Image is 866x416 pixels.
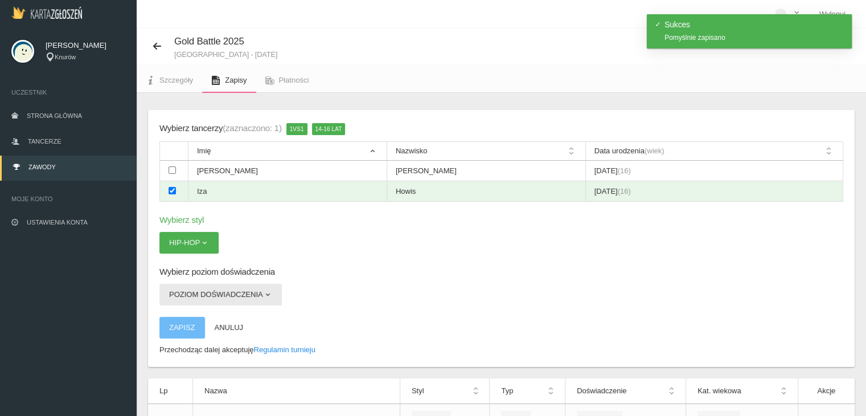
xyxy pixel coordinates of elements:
span: Zawody [28,164,56,170]
div: Wybierz tancerzy [159,121,282,136]
span: (16) [618,187,631,195]
th: Lp [148,378,192,404]
a: Zapisy [202,68,256,93]
span: Szczegóły [159,76,193,84]
div: Knurów [46,52,125,62]
h6: Wybierz poziom doświadczenia [159,265,843,278]
h6: Wybierz styl [159,213,843,226]
th: Nazwa [192,378,400,404]
button: Zapisz [159,317,205,338]
th: Akcje [798,378,855,404]
button: Hip-hop [159,232,219,254]
button: Anuluj [205,317,253,338]
span: (16) [618,166,631,175]
img: Logo [11,6,82,19]
a: Płatności [256,68,318,93]
th: Kat. wiekowa [686,378,798,404]
small: [GEOGRAPHIC_DATA] - [DATE] [174,51,277,58]
a: Szczegóły [137,68,202,93]
span: Zapisy [225,76,247,84]
span: (wiek) [645,146,664,155]
span: Ustawienia konta [27,219,88,226]
img: svg [11,40,34,63]
span: Uczestnik [11,87,125,98]
span: [PERSON_NAME] [46,40,125,51]
button: Poziom doświadczenia [159,284,282,305]
div: Pomyślnie zapisano [664,34,844,41]
span: Płatności [279,76,309,84]
span: Tancerze [28,138,61,145]
td: [PERSON_NAME] [188,161,387,181]
td: [PERSON_NAME] [387,161,585,181]
span: Gold Battle 2025 [174,36,244,47]
span: Strona główna [27,112,82,119]
th: Nazwisko [387,142,585,161]
td: [DATE] [585,181,843,202]
span: 1vs1 [286,123,307,134]
td: Iza [188,181,387,202]
th: Typ [490,378,565,404]
th: Doświadczenie [565,378,686,404]
a: Regulamin turnieju [254,345,315,354]
span: Moje konto [11,193,125,205]
td: [DATE] [585,161,843,181]
th: Imię [188,142,387,161]
span: 14-16 lat [312,123,346,134]
td: Howis [387,181,585,202]
p: Przechodząc dalej akceptuję [159,344,843,356]
h4: Sukces [664,21,844,28]
span: (zaznaczono: 1) [223,123,281,133]
th: Data urodzenia [585,142,843,161]
th: Styl [400,378,490,404]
